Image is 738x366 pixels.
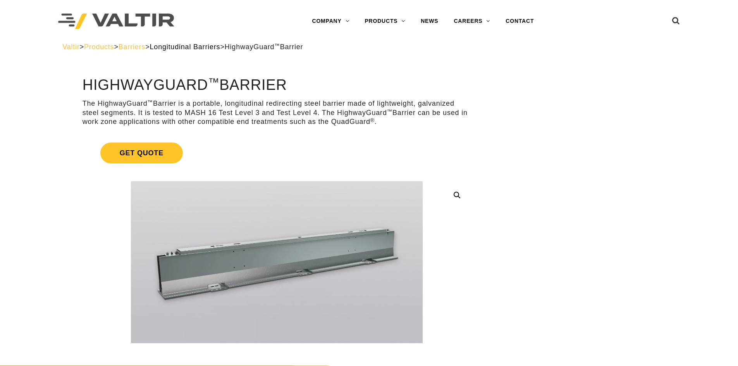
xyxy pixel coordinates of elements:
[150,43,220,51] a: Longitudinal Barriers
[370,117,375,123] sup: ®
[304,14,357,29] a: COMPANY
[83,77,471,93] h1: HighwayGuard Barrier
[446,14,498,29] a: CAREERS
[413,14,446,29] a: NEWS
[274,43,280,48] sup: ™
[58,14,174,29] img: Valtir
[84,43,114,51] a: Products
[498,14,542,29] a: CONTACT
[83,99,471,126] p: The HighwayGuard Barrier is a portable, longitudinal redirecting steel barrier made of lightweigh...
[387,108,392,114] sup: ™
[357,14,413,29] a: PRODUCTS
[225,43,303,51] span: HighwayGuard Barrier
[83,133,471,173] a: Get Quote
[100,143,183,163] span: Get Quote
[119,43,145,51] a: Barriers
[208,76,219,88] sup: ™
[148,99,153,105] sup: ™
[62,43,79,51] a: Valtir
[62,43,676,52] div: > > > >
